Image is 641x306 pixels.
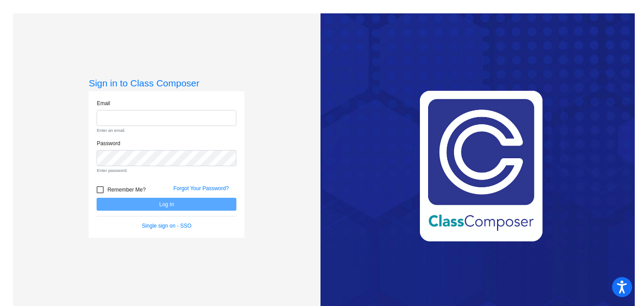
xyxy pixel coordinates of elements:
a: Single sign on - SSO [142,223,191,229]
label: Email [97,99,110,107]
a: Forgot Your Password? [173,185,229,192]
small: Enter password. [97,167,236,174]
label: Password [97,139,120,147]
h3: Sign in to Class Composer [89,78,244,89]
small: Enter an email. [97,127,236,134]
button: Log In [97,198,236,211]
span: Remember Me? [107,184,146,195]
